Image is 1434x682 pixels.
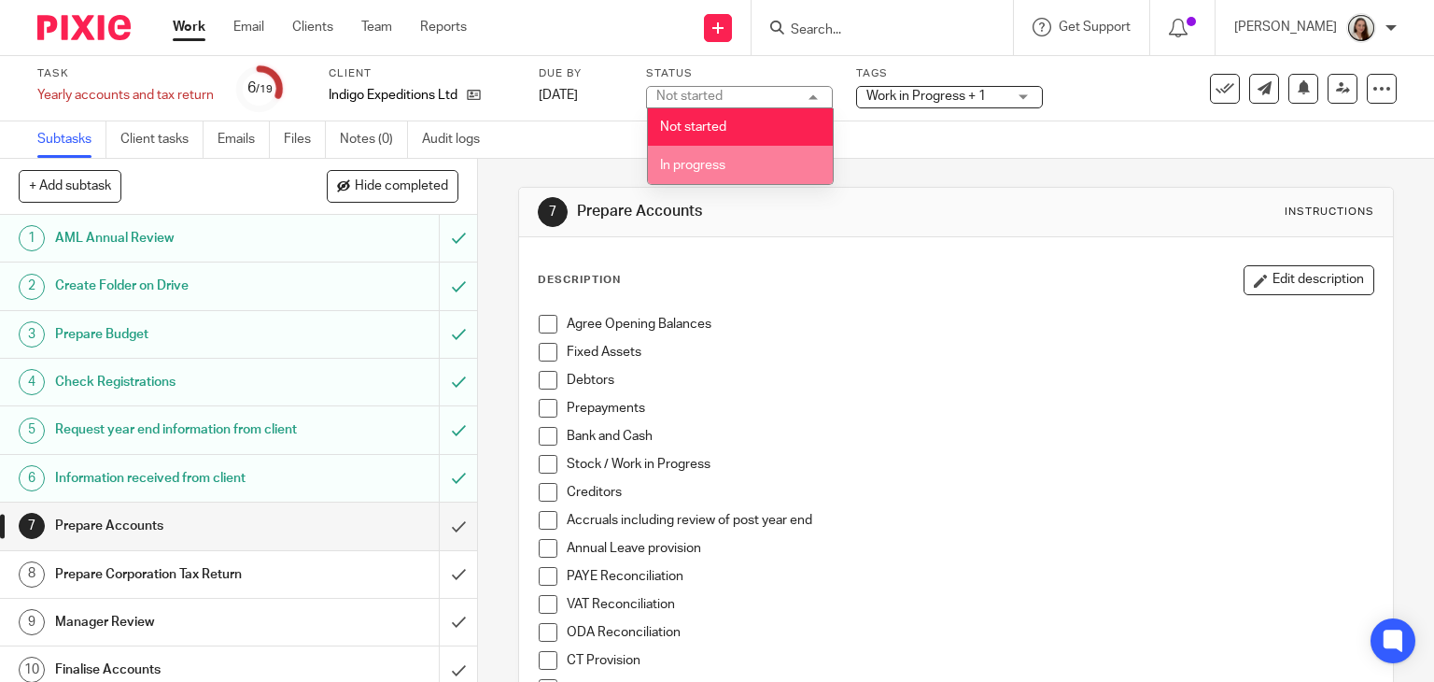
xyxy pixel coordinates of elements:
[538,197,568,227] div: 7
[660,159,725,172] span: In progress
[55,416,299,444] h1: Request year end information from client
[660,121,726,134] span: Not started
[340,121,408,158] a: Notes (0)
[539,66,623,81] label: Due by
[233,18,264,36] a: Email
[856,66,1043,81] label: Tags
[567,399,1374,418] p: Prepayments
[55,464,299,492] h1: Information received from client
[539,89,578,102] span: [DATE]
[120,121,204,158] a: Client tasks
[361,18,392,36] a: Team
[55,561,299,589] h1: Prepare Corporation Tax Return
[567,595,1374,614] p: VAT Reconciliation
[55,224,299,252] h1: AML Annual Review
[55,272,299,300] h1: Create Folder on Drive
[37,15,131,40] img: Pixie
[173,18,205,36] a: Work
[37,66,214,81] label: Task
[1285,205,1374,220] div: Instructions
[19,609,45,635] div: 9
[567,343,1374,362] p: Fixed Assets
[538,273,621,288] p: Description
[327,170,458,202] button: Hide completed
[19,465,45,491] div: 6
[19,321,45,348] div: 3
[19,369,45,395] div: 4
[256,84,273,94] small: /19
[55,368,299,396] h1: Check Registrations
[567,623,1374,642] p: ODA Reconciliation
[1234,18,1337,36] p: [PERSON_NAME]
[19,418,45,444] div: 5
[19,274,45,300] div: 2
[567,483,1374,502] p: Creditors
[567,315,1374,334] p: Agree Opening Balances
[19,513,45,539] div: 7
[567,427,1374,446] p: Bank and Cash
[37,121,106,158] a: Subtasks
[567,455,1374,474] p: Stock / Work in Progress
[1346,13,1376,43] img: Profile.png
[420,18,467,36] a: Reports
[656,90,723,103] div: Not started
[284,121,326,158] a: Files
[1244,265,1374,295] button: Edit description
[247,78,273,99] div: 6
[567,511,1374,530] p: Accruals including review of post year end
[355,179,448,194] span: Hide completed
[567,567,1374,586] p: PAYE Reconciliation
[55,512,299,540] h1: Prepare Accounts
[567,371,1374,390] p: Debtors
[567,651,1374,670] p: CT Provision
[422,121,494,158] a: Audit logs
[577,202,995,221] h1: Prepare Accounts
[55,320,299,348] h1: Prepare Budget
[19,170,121,202] button: + Add subtask
[19,225,45,251] div: 1
[1059,21,1131,34] span: Get Support
[37,86,214,105] div: Yearly accounts and tax return
[19,561,45,588] div: 8
[646,66,833,81] label: Status
[567,539,1374,558] p: Annual Leave provision
[55,608,299,636] h1: Manager Review
[866,90,986,103] span: Work in Progress + 1
[329,86,457,105] p: Indigo Expeditions Ltd
[329,66,515,81] label: Client
[789,22,957,39] input: Search
[218,121,270,158] a: Emails
[292,18,333,36] a: Clients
